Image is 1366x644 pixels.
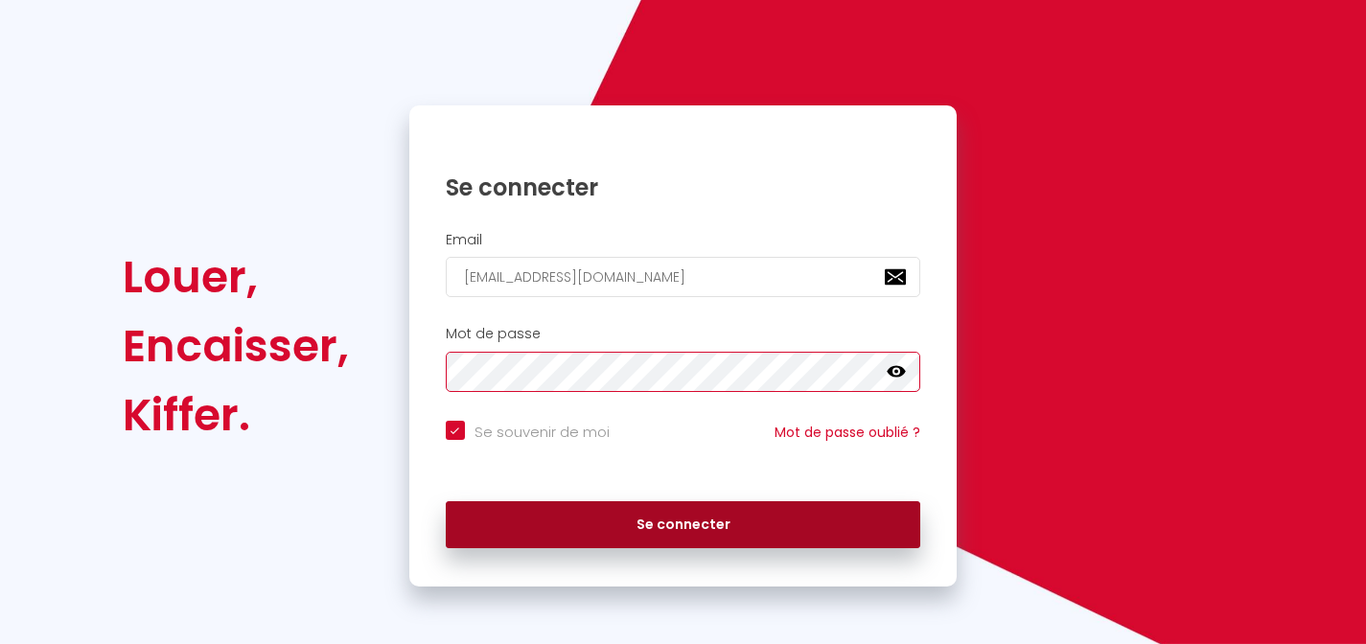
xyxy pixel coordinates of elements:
h2: Email [446,232,921,248]
button: Ouvrir le widget de chat LiveChat [15,8,73,65]
h2: Mot de passe [446,326,921,342]
div: Kiffer. [123,380,349,449]
div: Encaisser, [123,311,349,380]
input: Ton Email [446,257,921,297]
h1: Se connecter [446,172,921,202]
button: Se connecter [446,501,921,549]
div: Louer, [123,242,349,311]
a: Mot de passe oublié ? [775,423,920,442]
